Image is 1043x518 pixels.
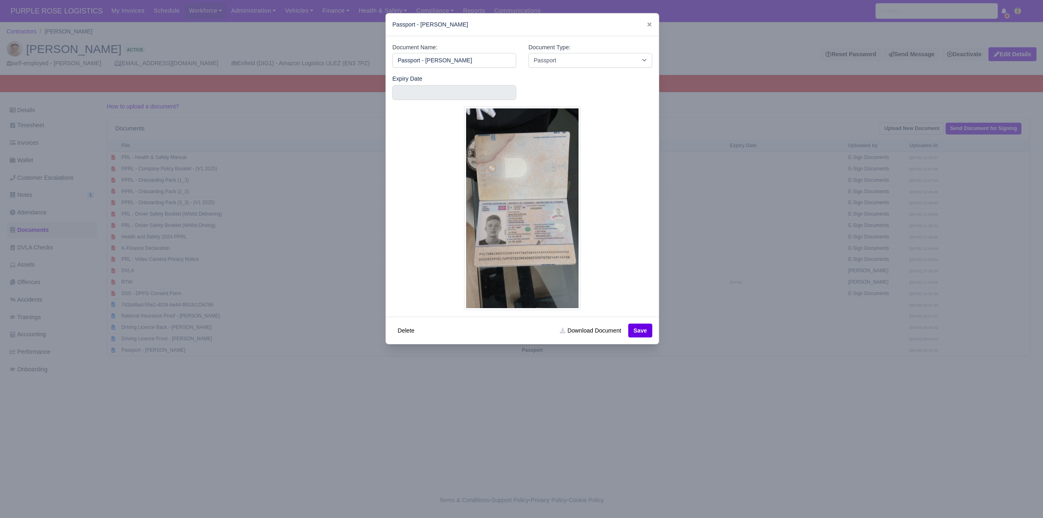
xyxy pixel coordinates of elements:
[386,13,659,36] div: Passport - [PERSON_NAME]
[555,324,626,337] a: Download Document
[528,43,570,52] label: Document Type:
[392,324,420,337] button: Delete
[392,74,422,84] label: Expiry Date
[1002,479,1043,518] iframe: Chat Widget
[392,43,438,52] label: Document Name:
[628,324,652,337] button: Save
